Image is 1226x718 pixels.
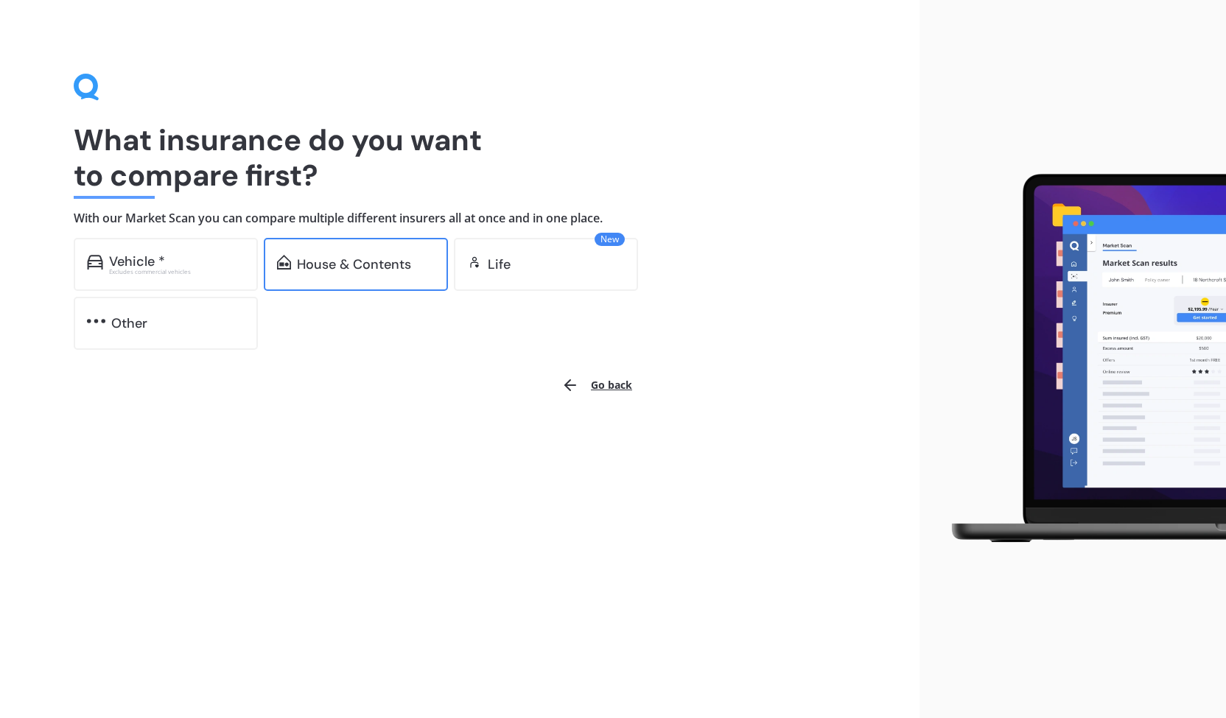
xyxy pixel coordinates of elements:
[931,166,1226,552] img: laptop.webp
[297,257,411,272] div: House & Contents
[109,254,165,269] div: Vehicle *
[111,316,147,331] div: Other
[277,255,291,270] img: home-and-contents.b802091223b8502ef2dd.svg
[87,255,103,270] img: car.f15378c7a67c060ca3f3.svg
[74,122,846,193] h1: What insurance do you want to compare first?
[553,367,641,403] button: Go back
[74,211,846,226] h4: With our Market Scan you can compare multiple different insurers all at once and in one place.
[467,255,482,270] img: life.f720d6a2d7cdcd3ad642.svg
[595,233,625,246] span: New
[87,314,105,328] img: other.81dba5aafe580aa69f38.svg
[109,269,245,275] div: Excludes commercial vehicles
[488,257,511,272] div: Life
